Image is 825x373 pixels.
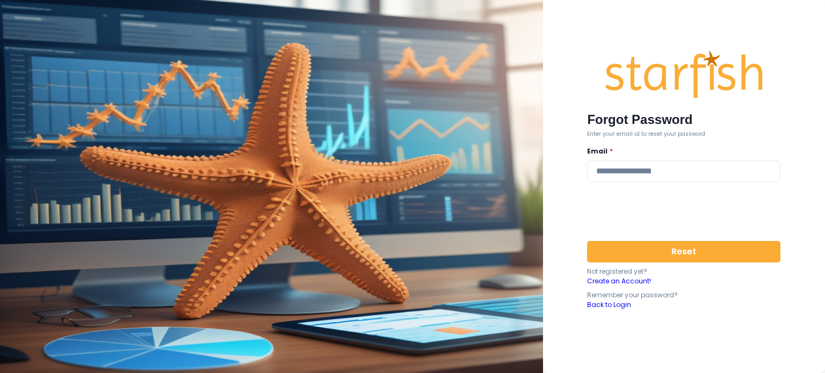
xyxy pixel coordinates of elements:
p: Not registered yet? [587,267,780,276]
p: Enter your email id to reset your password [587,130,780,138]
label: Email [587,147,774,156]
h2: Forgot Password [587,112,780,128]
img: Logo.42cb71d561138c82c4ab.png [603,41,764,108]
p: Remember your password? [587,290,780,300]
a: Create an Account! [587,276,780,286]
a: Back to Login [587,300,780,310]
button: Reset [587,241,780,262]
iframe: reCAPTCHA [602,191,765,232]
